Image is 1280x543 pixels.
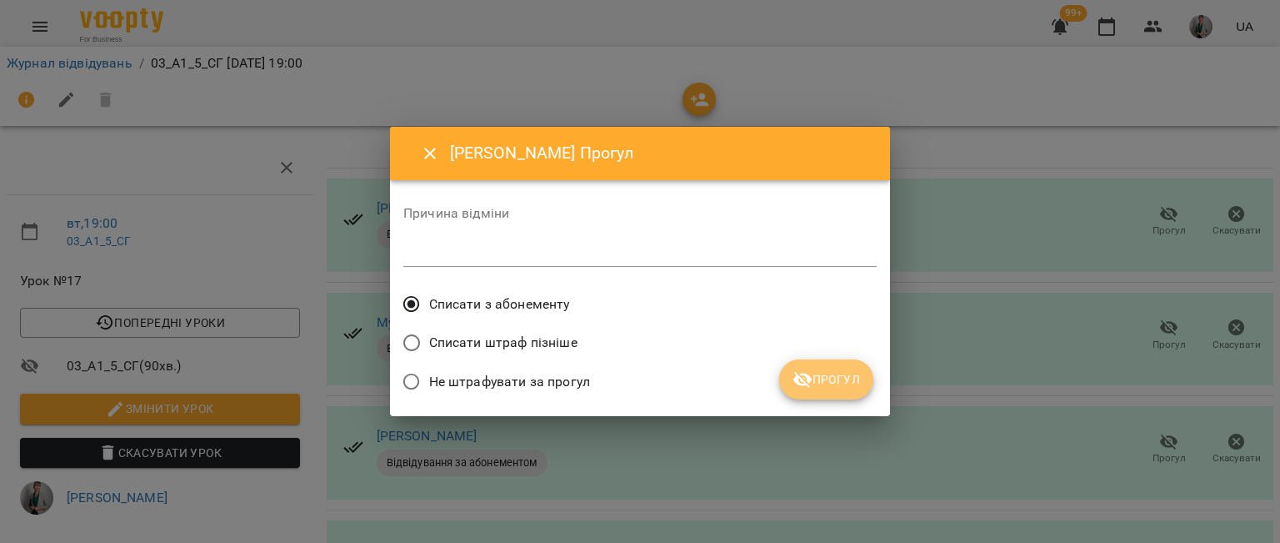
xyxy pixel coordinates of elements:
[779,359,873,400] button: Прогул
[410,133,450,173] button: Close
[429,294,570,314] span: Списати з абонементу
[450,140,870,166] h6: [PERSON_NAME] Прогул
[403,207,877,220] label: Причина відміни
[429,372,590,392] span: Не штрафувати за прогул
[792,370,860,390] span: Прогул
[429,333,577,353] span: Списати штраф пізніше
